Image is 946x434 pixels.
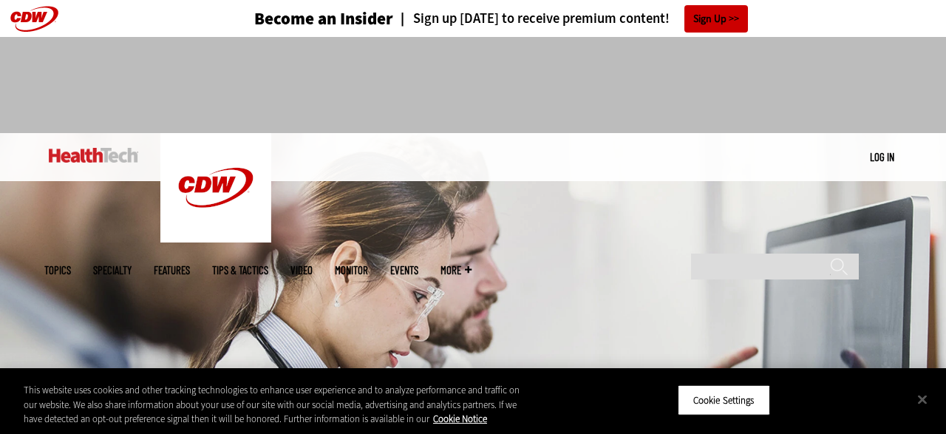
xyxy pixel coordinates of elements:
[204,52,742,118] iframe: advertisement
[433,413,487,425] a: More information about your privacy
[254,10,393,27] h3: Become an Insider
[93,265,132,276] span: Specialty
[870,150,894,163] a: Log in
[154,265,190,276] a: Features
[160,231,271,246] a: CDW
[906,383,939,416] button: Close
[335,265,368,276] a: MonITor
[390,265,418,276] a: Events
[678,384,770,416] button: Cookie Settings
[160,133,271,243] img: Home
[24,383,520,427] div: This website uses cookies and other tracking technologies to enhance user experience and to analy...
[212,265,268,276] a: Tips & Tactics
[684,5,748,33] a: Sign Up
[870,149,894,165] div: User menu
[290,265,313,276] a: Video
[44,265,71,276] span: Topics
[393,12,670,26] a: Sign up [DATE] to receive premium content!
[199,10,393,27] a: Become an Insider
[440,265,472,276] span: More
[49,148,138,163] img: Home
